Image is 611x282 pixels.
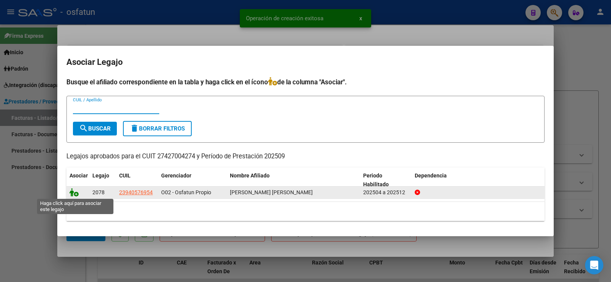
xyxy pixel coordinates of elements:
span: AGUILAR ALDAMA CYNTIA MATILDE [230,189,313,195]
span: Borrar Filtros [130,125,185,132]
span: Dependencia [415,172,447,179]
datatable-header-cell: Dependencia [412,168,545,193]
h2: Asociar Legajo [66,55,545,69]
span: O02 - Osfatun Propio [161,189,211,195]
h4: Busque el afiliado correspondiente en la tabla y haga click en el ícono de la columna "Asociar". [66,77,545,87]
span: 2078 [92,189,105,195]
span: Gerenciador [161,172,191,179]
span: Periodo Habilitado [363,172,389,187]
span: Legajo [92,172,109,179]
div: 1 registros [66,202,545,221]
div: Open Intercom Messenger [585,256,603,274]
button: Buscar [73,122,117,135]
div: 202504 a 202512 [363,188,409,197]
span: Asociar [70,172,88,179]
datatable-header-cell: Legajo [89,168,116,193]
datatable-header-cell: Nombre Afiliado [227,168,360,193]
button: Borrar Filtros [123,121,192,136]
mat-icon: search [79,124,88,133]
datatable-header-cell: Asociar [66,168,89,193]
p: Legajos aprobados para el CUIT 27427004274 y Período de Prestación 202509 [66,152,545,161]
span: 23940576954 [119,189,153,195]
datatable-header-cell: CUIL [116,168,158,193]
span: CUIL [119,172,131,179]
span: Buscar [79,125,111,132]
datatable-header-cell: Periodo Habilitado [360,168,412,193]
span: Nombre Afiliado [230,172,270,179]
mat-icon: delete [130,124,139,133]
datatable-header-cell: Gerenciador [158,168,227,193]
